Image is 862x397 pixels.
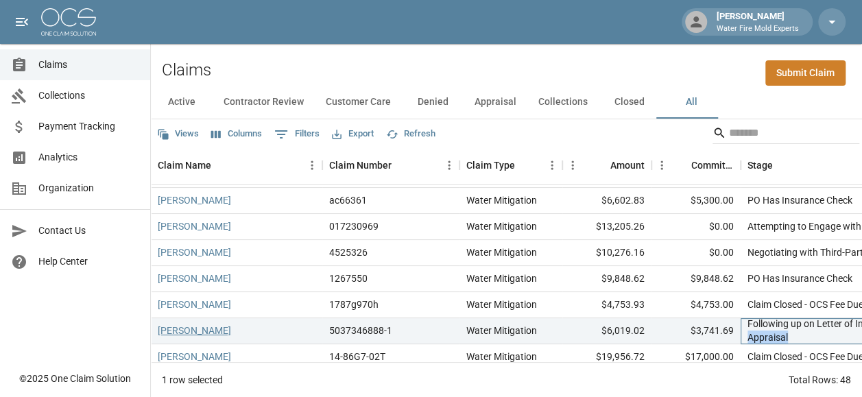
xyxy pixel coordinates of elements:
div: $6,019.02 [562,318,651,344]
div: Claim Number [329,146,392,184]
button: Sort [672,156,691,175]
div: $3,741.69 [651,318,741,344]
button: Views [154,123,202,145]
button: Sort [392,156,411,175]
button: Show filters [271,123,323,145]
div: $6,602.83 [562,188,651,214]
div: PO Has Insurance Check [747,193,852,207]
div: Water Mitigation [466,350,537,363]
div: $0.00 [651,240,741,266]
div: $13,205.26 [562,214,651,240]
div: [PERSON_NAME] [711,10,804,34]
button: Menu [439,155,459,176]
button: Export [328,123,377,145]
button: Active [151,86,213,119]
button: Sort [591,156,610,175]
button: Refresh [383,123,439,145]
div: 1 row selected [162,373,223,387]
div: Water Mitigation [466,245,537,259]
div: Total Rows: 48 [789,373,851,387]
div: 017230969 [329,219,379,233]
a: [PERSON_NAME] [158,193,231,207]
div: Stage [747,146,773,184]
a: Submit Claim [765,60,846,86]
div: 5037346888-1 [329,324,392,337]
div: Water Mitigation [466,272,537,285]
div: Amount [610,146,645,184]
div: 14-86G7-02T [329,350,385,363]
div: Water Mitigation [466,219,537,233]
div: Claim Number [322,146,459,184]
a: [PERSON_NAME] [158,324,231,337]
button: Select columns [208,123,265,145]
img: ocs-logo-white-transparent.png [41,8,96,36]
a: [PERSON_NAME] [158,350,231,363]
div: Committed Amount [651,146,741,184]
h2: Claims [162,60,211,80]
span: Payment Tracking [38,119,139,134]
div: 1787g970h [329,298,379,311]
div: $0.00 [651,214,741,240]
div: © 2025 One Claim Solution [19,372,131,385]
div: Water Mitigation [466,193,537,207]
button: Closed [599,86,660,119]
div: Amount [562,146,651,184]
button: Menu [651,155,672,176]
button: Appraisal [464,86,527,119]
button: Menu [542,155,562,176]
span: Claims [38,58,139,72]
span: Collections [38,88,139,103]
a: [PERSON_NAME] [158,298,231,311]
div: $9,848.62 [562,266,651,292]
button: Customer Care [315,86,402,119]
button: Sort [515,156,534,175]
div: $10,276.16 [562,240,651,266]
button: open drawer [8,8,36,36]
button: Menu [302,155,322,176]
span: Organization [38,181,139,195]
span: Analytics [38,150,139,165]
button: Denied [402,86,464,119]
div: Claim Name [158,146,211,184]
div: 1267550 [329,272,368,285]
div: 4525326 [329,245,368,259]
a: [PERSON_NAME] [158,219,231,233]
div: Claim Type [466,146,515,184]
div: Water Mitigation [466,324,537,337]
div: Search [713,122,859,147]
a: [PERSON_NAME] [158,245,231,259]
span: Contact Us [38,224,139,238]
button: Menu [562,155,583,176]
p: Water Fire Mold Experts [717,23,799,35]
div: Water Mitigation [466,298,537,311]
span: Help Center [38,254,139,269]
button: All [660,86,722,119]
div: $9,848.62 [651,266,741,292]
button: Sort [211,156,230,175]
div: Claim Type [459,146,562,184]
a: [PERSON_NAME] [158,272,231,285]
div: $4,753.93 [562,292,651,318]
div: Claim Name [151,146,322,184]
div: $19,956.72 [562,344,651,370]
div: Committed Amount [691,146,734,184]
div: $4,753.00 [651,292,741,318]
button: Contractor Review [213,86,315,119]
div: PO Has Insurance Check [747,272,852,285]
button: Sort [773,156,792,175]
div: dynamic tabs [151,86,862,119]
button: Collections [527,86,599,119]
div: ac66361 [329,193,367,207]
div: $5,300.00 [651,188,741,214]
div: $17,000.00 [651,344,741,370]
